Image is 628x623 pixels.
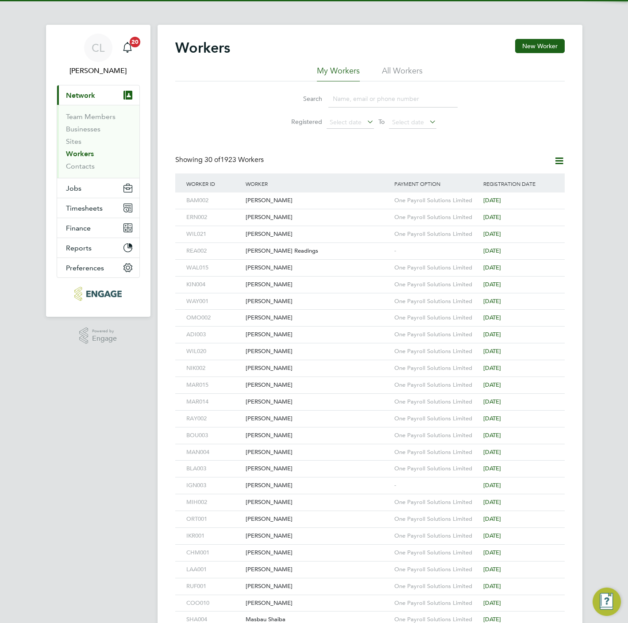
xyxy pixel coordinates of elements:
div: BAM002 [184,192,243,209]
div: One Payroll Solutions Limited [392,260,482,276]
div: IGN003 [184,477,243,494]
button: New Worker [515,39,565,53]
a: Workers [66,150,94,158]
div: [PERSON_NAME] [243,277,392,293]
div: [PERSON_NAME] [243,226,392,242]
div: One Payroll Solutions Limited [392,394,482,410]
div: [PERSON_NAME] [243,192,392,209]
span: [DATE] [483,196,501,204]
a: BLA003[PERSON_NAME]One Payroll Solutions Limited[DATE] [184,460,556,468]
div: One Payroll Solutions Limited [392,411,482,427]
div: - [392,243,482,259]
span: [DATE] [483,549,501,556]
a: MAR015[PERSON_NAME]One Payroll Solutions Limited[DATE] [184,377,556,384]
span: [DATE] [483,230,501,238]
a: LAA001[PERSON_NAME]One Payroll Solutions Limited[DATE] [184,561,556,569]
div: [PERSON_NAME] [243,545,392,561]
div: COO010 [184,595,243,611]
div: - [392,477,482,494]
div: [PERSON_NAME] [243,511,392,527]
div: MAN004 [184,444,243,461]
div: Worker ID [184,173,243,194]
h2: Workers [175,39,230,57]
a: ORT001[PERSON_NAME]One Payroll Solutions Limited[DATE] [184,511,556,518]
div: One Payroll Solutions Limited [392,209,482,226]
div: ADI003 [184,327,243,343]
div: One Payroll Solutions Limited [392,561,482,578]
div: [PERSON_NAME] [243,444,392,461]
div: [PERSON_NAME] [243,327,392,343]
div: [PERSON_NAME] [243,209,392,226]
div: [PERSON_NAME] [243,477,392,494]
div: [PERSON_NAME] [243,595,392,611]
div: One Payroll Solutions Limited [392,310,482,326]
div: [PERSON_NAME] [243,310,392,326]
div: MAR015 [184,377,243,393]
span: [DATE] [483,347,501,355]
div: One Payroll Solutions Limited [392,293,482,310]
div: Worker [243,173,392,194]
div: [PERSON_NAME] Readings [243,243,392,259]
li: All Workers [382,65,423,81]
a: MAR014[PERSON_NAME]One Payroll Solutions Limited[DATE] [184,393,556,401]
span: Timesheets [66,204,103,212]
div: One Payroll Solutions Limited [392,226,482,242]
div: NIK002 [184,360,243,377]
a: WAL015[PERSON_NAME]One Payroll Solutions Limited[DATE] [184,259,556,267]
div: [PERSON_NAME] [243,394,392,410]
span: [DATE] [483,331,501,338]
div: [PERSON_NAME] [243,494,392,511]
a: ERN002[PERSON_NAME]One Payroll Solutions Limited[DATE] [184,209,556,216]
a: RUF001[PERSON_NAME]One Payroll Solutions Limited[DATE] [184,578,556,585]
a: COO010[PERSON_NAME]One Payroll Solutions Limited[DATE] [184,595,556,602]
span: Preferences [66,264,104,272]
div: One Payroll Solutions Limited [392,360,482,377]
span: Powered by [92,327,117,335]
a: SHA004Masbau ShaibaOne Payroll Solutions Limited[DATE] [184,611,556,619]
span: CL [92,42,104,54]
span: [DATE] [483,615,501,623]
span: Engage [92,335,117,342]
span: [DATE] [483,599,501,607]
span: [DATE] [483,431,501,439]
div: Registration Date [481,173,555,194]
a: IKR001[PERSON_NAME]One Payroll Solutions Limited[DATE] [184,527,556,535]
span: [DATE] [483,297,501,305]
img: protechltd-logo-retina.png [74,287,122,301]
div: Network [57,105,139,178]
span: 1923 Workers [204,155,264,164]
div: [PERSON_NAME] [243,461,392,477]
div: ERN002 [184,209,243,226]
a: Go to home page [57,287,140,301]
a: ADI003[PERSON_NAME]One Payroll Solutions Limited[DATE] [184,326,556,334]
div: WAY001 [184,293,243,310]
div: BOU003 [184,427,243,444]
div: One Payroll Solutions Limited [392,461,482,477]
div: One Payroll Solutions Limited [392,377,482,393]
nav: Main navigation [46,25,150,317]
div: [PERSON_NAME] [243,528,392,544]
button: Reports [57,238,139,258]
span: Reports [66,244,92,252]
button: Engage Resource Center [593,588,621,616]
button: Timesheets [57,198,139,218]
span: [DATE] [483,381,501,388]
span: Jobs [66,184,81,192]
div: [PERSON_NAME] [243,411,392,427]
div: WAL015 [184,260,243,276]
span: [DATE] [483,582,501,590]
a: WIL020[PERSON_NAME]One Payroll Solutions Limited[DATE] [184,343,556,350]
a: IGN003[PERSON_NAME]-[DATE] [184,477,556,485]
label: Search [282,95,322,103]
span: [DATE] [483,364,501,372]
div: [PERSON_NAME] [243,343,392,360]
div: BLA003 [184,461,243,477]
a: CHM001[PERSON_NAME]One Payroll Solutions Limited[DATE] [184,544,556,552]
input: Name, email or phone number [328,90,458,108]
div: One Payroll Solutions Limited [392,277,482,293]
a: MIH002[PERSON_NAME]One Payroll Solutions Limited[DATE] [184,494,556,501]
div: One Payroll Solutions Limited [392,511,482,527]
div: One Payroll Solutions Limited [392,595,482,611]
a: Powered byEngage [79,327,117,344]
div: One Payroll Solutions Limited [392,494,482,511]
